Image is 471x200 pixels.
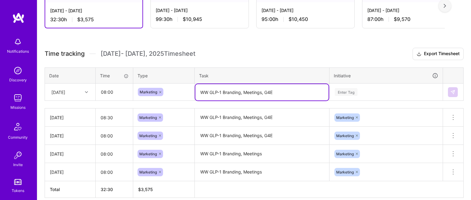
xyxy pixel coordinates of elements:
div: [DATE] - [DATE] [156,7,244,14]
span: $10,450 [289,16,308,22]
div: 99:30 h [156,16,244,22]
div: Missions [10,104,26,111]
span: Marketing [336,133,354,138]
div: Enter Tag [335,87,357,97]
input: HH:MM [96,84,133,100]
span: Marketing [139,133,157,138]
textarea: WW GLP-1 Branding, Meetings, G4E [195,109,329,126]
div: 32:30 h [50,16,138,23]
span: Marketing [139,152,157,156]
div: [DATE] [50,114,90,121]
div: Invite [13,161,23,168]
span: [DATE] - [DATE] , 2025 Timesheet [101,50,195,58]
input: HH:MM [96,128,133,144]
img: teamwork [12,92,24,104]
th: Task [195,67,329,84]
div: Notifications [7,48,29,55]
img: logo [12,12,25,23]
img: discovery [12,64,24,77]
div: Discovery [9,77,27,83]
span: Marketing [336,152,354,156]
textarea: WW GLP-1 Branding, Meetings [195,164,329,181]
div: [DATE] - [DATE] [261,7,349,14]
span: $9,570 [394,16,410,22]
div: Community [8,134,28,141]
th: Type [133,67,195,84]
span: $10,945 [183,16,202,22]
th: Total [45,181,96,198]
div: 95:00 h [261,16,349,22]
span: Time tracking [45,50,85,58]
span: $3,575 [77,16,94,23]
img: Invite [12,149,24,161]
div: [DATE] [50,169,90,175]
div: 87:00 h [367,16,455,22]
textarea: WW GLP-1 Branding, Meetings [195,145,329,162]
div: [DATE] - [DATE] [50,7,138,14]
div: Tokens [12,187,24,194]
div: Initiative [334,72,438,79]
th: Date [45,67,96,84]
span: Marketing [139,115,157,120]
div: [DATE] [51,89,65,95]
span: Marketing [140,90,157,94]
span: Marketing [336,115,354,120]
img: bell [12,36,24,48]
div: [DATE] [50,151,90,157]
img: tokens [14,179,22,185]
textarea: WW GLP-1 Branding, Meetings, G4E [195,84,329,100]
span: $ 3,575 [138,187,153,192]
textarea: WW GLP-1 Branding, Meetings, G4E [195,127,329,144]
th: 32:30 [96,181,133,198]
input: HH:MM [96,164,133,180]
span: Marketing [336,170,354,174]
img: right [444,4,446,8]
input: HH:MM [96,109,133,126]
input: HH:MM [96,146,133,162]
span: Marketing [139,170,157,174]
div: [DATE] [50,133,90,139]
img: Community [10,119,25,134]
div: Time [100,72,129,79]
i: icon Download [417,51,421,57]
img: Submit [450,90,455,95]
i: icon Chevron [85,91,88,94]
button: Export Timesheet [413,48,464,60]
div: [DATE] - [DATE] [367,7,455,14]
